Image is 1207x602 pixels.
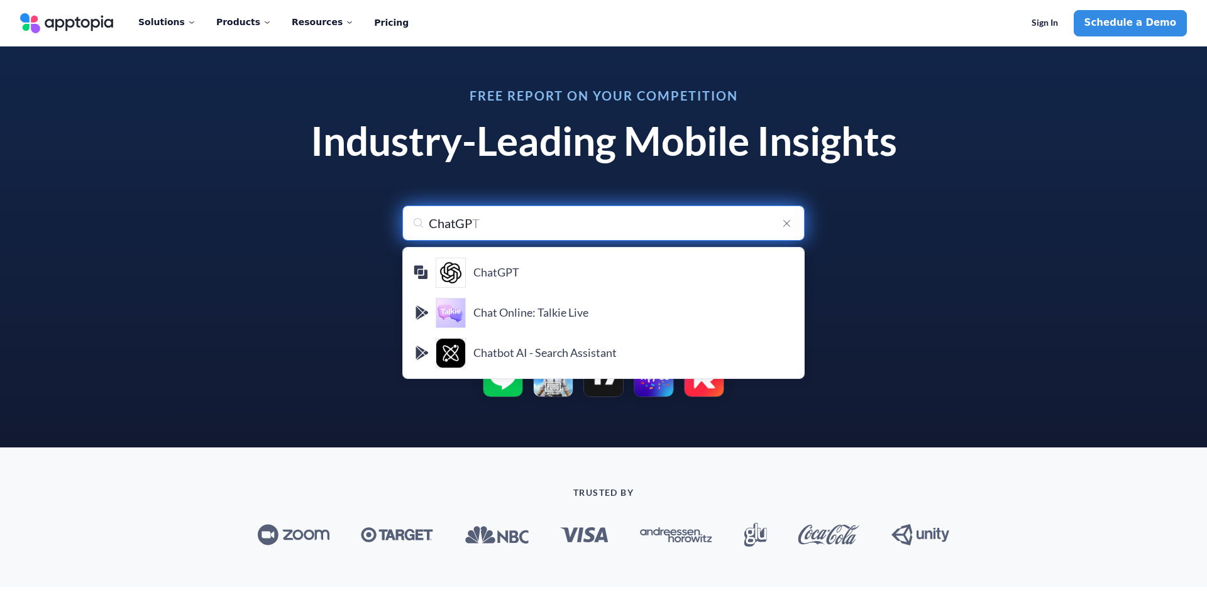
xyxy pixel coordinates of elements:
ul: menu-options [402,247,805,379]
img: ChatGPT icon [436,258,466,288]
img: ChatOn AI - Chat Bot Assistant icon [436,378,466,408]
a: Chat Online: Talkie Live iconChat Online: Talkie Live [403,293,804,333]
input: Search for your app [402,205,805,241]
span: Sign In [1032,18,1058,28]
img: Andreessen_Horowitz_new_logo.svg [640,527,712,543]
a: ChatOn AI - Chat Bot Assistant iconChatOn AI - Chat Bot Assistant [403,373,804,413]
a: Sign In [1021,10,1069,36]
div: Chatbot AI - Search Assistant [436,338,466,368]
img: NBC_logo.svg [464,525,529,544]
p: TRUSTED BY [151,488,1056,498]
img: Visa_Inc._logo.svg [560,527,609,542]
h4: Chat Online: Talkie Live [473,306,794,320]
h4: Chatbot AI - Search Assistant [473,346,794,360]
div: Resources [292,9,354,35]
h4: ChatGPT [473,266,794,280]
p: Run a report on popular apps [295,331,912,342]
div: ChatOn AI - Chat Bot Assistant [436,378,466,408]
img: Unity_Technologies_logo.svg [891,524,949,545]
div: ChatGPT [436,258,466,288]
div: Solutions [138,9,196,35]
img: Zoom_logo.svg [258,524,329,545]
img: Coca-Cola_logo.svg [798,525,860,545]
img: Target_logo.svg [361,527,433,543]
h1: Industry-Leading Mobile Insights [295,117,912,165]
img: Glu_Mobile_logo.svg [744,523,767,547]
h3: Free Report on Your Competition [295,89,912,102]
img: Chat Online: Talkie Live icon [436,298,466,328]
div: Chat Online: Talkie Live [436,298,466,328]
img: Chatbot AI - Search Assistant icon [436,338,466,368]
a: Schedule a Demo [1074,10,1187,36]
a: ChatGPT iconChatGPT [403,253,804,293]
div: Products [216,9,272,35]
a: Pricing [374,10,409,36]
a: Chatbot AI - Search Assistant iconChatbot AI - Search Assistant [403,333,804,373]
